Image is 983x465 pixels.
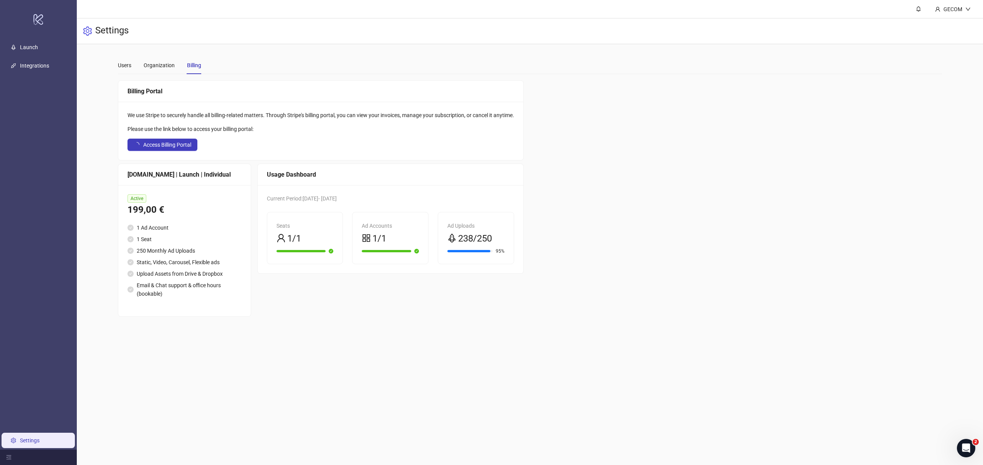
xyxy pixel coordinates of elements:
span: bell [916,6,921,12]
span: Access Billing Portal [143,142,191,148]
span: check-circle [127,259,134,265]
div: Billing Portal [127,86,514,96]
a: Settings [20,437,40,443]
span: down [965,7,971,12]
span: Active [127,194,146,203]
span: rocket [447,233,457,243]
div: Billing [187,61,201,70]
div: Usage Dashboard [267,170,514,179]
div: GECOM [940,5,965,13]
div: Ad Uploads [447,222,505,230]
span: check-circle [127,286,134,293]
a: Integrations [20,63,49,69]
li: Email & Chat support & office hours (bookable) [127,281,242,298]
a: Launch [20,44,38,50]
span: 95% [496,249,505,253]
span: user [935,7,940,12]
button: Access Billing Portal [127,139,197,151]
div: [DOMAIN_NAME] | Launch | Individual [127,170,242,179]
li: 250 Monthly Ad Uploads [127,247,242,255]
span: Current Period: [DATE] - [DATE] [267,195,337,202]
h3: Settings [95,25,129,38]
span: user [276,233,286,243]
span: 1/1 [372,232,386,246]
div: Users [118,61,131,70]
div: Organization [144,61,175,70]
li: Upload Assets from Drive & Dropbox [127,270,242,278]
div: 199,00 € [127,203,242,217]
div: Please use the link below to access your billing portal: [127,125,514,133]
div: Ad Accounts [362,222,419,230]
div: Seats [276,222,334,230]
span: check-circle [127,248,134,254]
span: 1/1 [287,232,301,246]
span: setting [83,26,92,36]
span: check-circle [127,236,134,242]
span: appstore [362,233,371,243]
span: check-circle [127,225,134,231]
span: menu-fold [6,455,12,460]
span: loading [133,141,140,148]
iframe: Intercom live chat [957,439,975,457]
span: check-circle [414,249,419,253]
div: We use Stripe to securely handle all billing-related matters. Through Stripe's billing portal, yo... [127,111,514,119]
li: 1 Seat [127,235,242,243]
span: 238/250 [458,232,492,246]
li: 1 Ad Account [127,223,242,232]
span: 2 [973,439,979,445]
span: check-circle [329,249,333,253]
span: check-circle [127,271,134,277]
li: Static, Video, Carousel, Flexible ads [127,258,242,266]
